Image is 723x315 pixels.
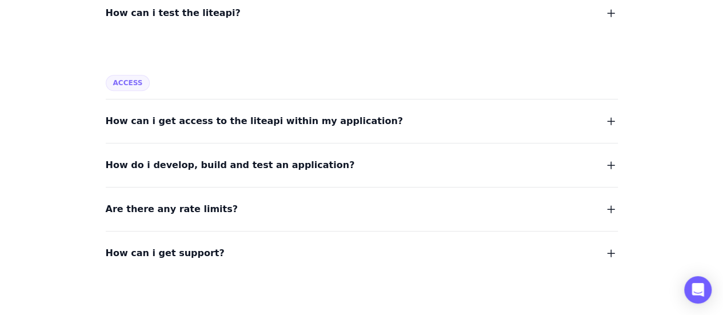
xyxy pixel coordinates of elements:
span: Are there any rate limits? [106,201,238,217]
button: How do i develop, build and test an application? [106,157,618,173]
button: Are there any rate limits? [106,201,618,217]
div: Open Intercom Messenger [684,276,712,304]
span: How do i develop, build and test an application? [106,157,355,173]
span: How can i get support? [106,245,225,261]
button: How can i test the liteapi? [106,5,618,21]
span: How can i test the liteapi? [106,5,241,21]
button: How can i get support? [106,245,618,261]
button: How can i get access to the liteapi within my application? [106,113,618,129]
span: How can i get access to the liteapi within my application? [106,113,403,129]
span: Access [106,75,150,91]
